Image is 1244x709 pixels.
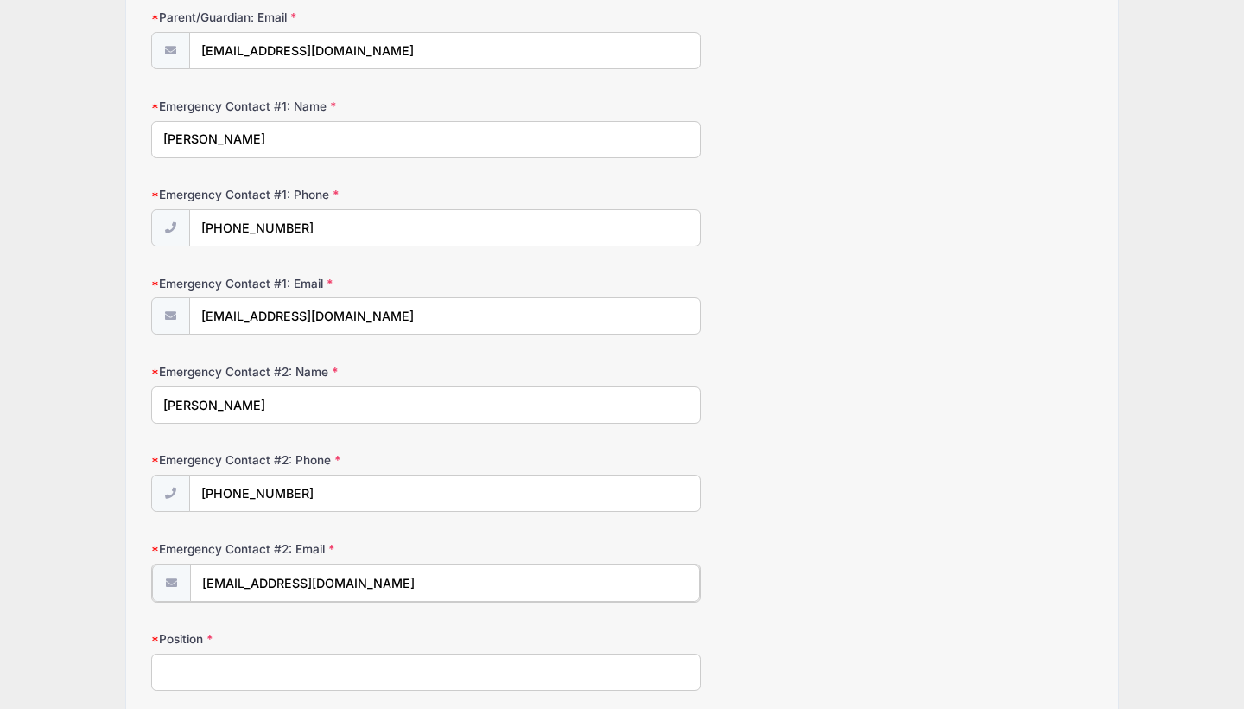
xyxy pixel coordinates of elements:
[151,630,465,648] label: Position
[189,297,701,335] input: email@email.com
[189,32,701,69] input: email@email.com
[151,98,465,115] label: Emergency Contact #1: Name
[151,186,465,203] label: Emergency Contact #1: Phone
[151,275,465,292] label: Emergency Contact #1: Email
[189,475,701,512] input: (xxx) xxx-xxxx
[151,451,465,469] label: Emergency Contact #2: Phone
[190,565,700,602] input: email@email.com
[151,540,465,558] label: Emergency Contact #2: Email
[189,209,701,246] input: (xxx) xxx-xxxx
[151,363,465,380] label: Emergency Contact #2: Name
[151,9,465,26] label: Parent/Guardian: Email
